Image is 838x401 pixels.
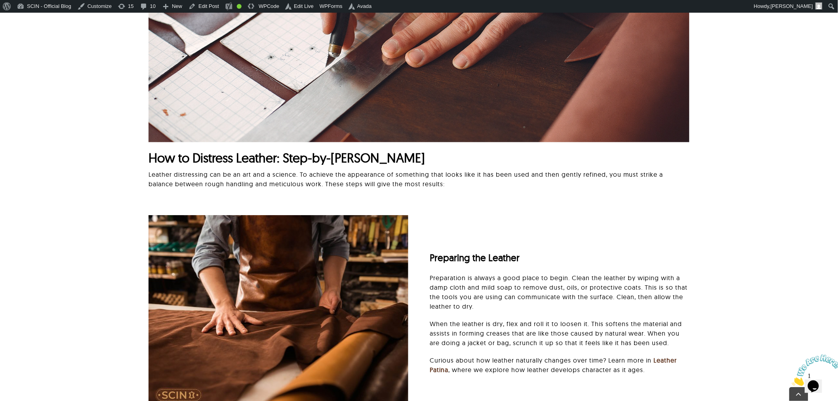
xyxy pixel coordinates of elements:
[3,3,52,34] img: Chat attention grabber
[430,355,689,374] p: Curious about how leather naturally changes over time? Learn more in , where we explore how leath...
[430,252,520,264] span: Preparing the Leather
[430,319,689,348] p: When the leather is dry, flex and roll it to loosen it. This softens the material and assists in ...
[149,170,689,189] p: Leather distressing can be an art and a science. To achieve the appearance of something that look...
[430,273,689,311] p: Preparation is always a good place to begin. Clean the leather by wiping with a damp cloth and mi...
[149,150,425,166] span: How to Distress Leather: Step-by-[PERSON_NAME]
[237,4,242,9] div: Good
[789,351,838,389] iframe: chat widget
[3,3,6,10] span: 1
[771,3,813,9] span: [PERSON_NAME]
